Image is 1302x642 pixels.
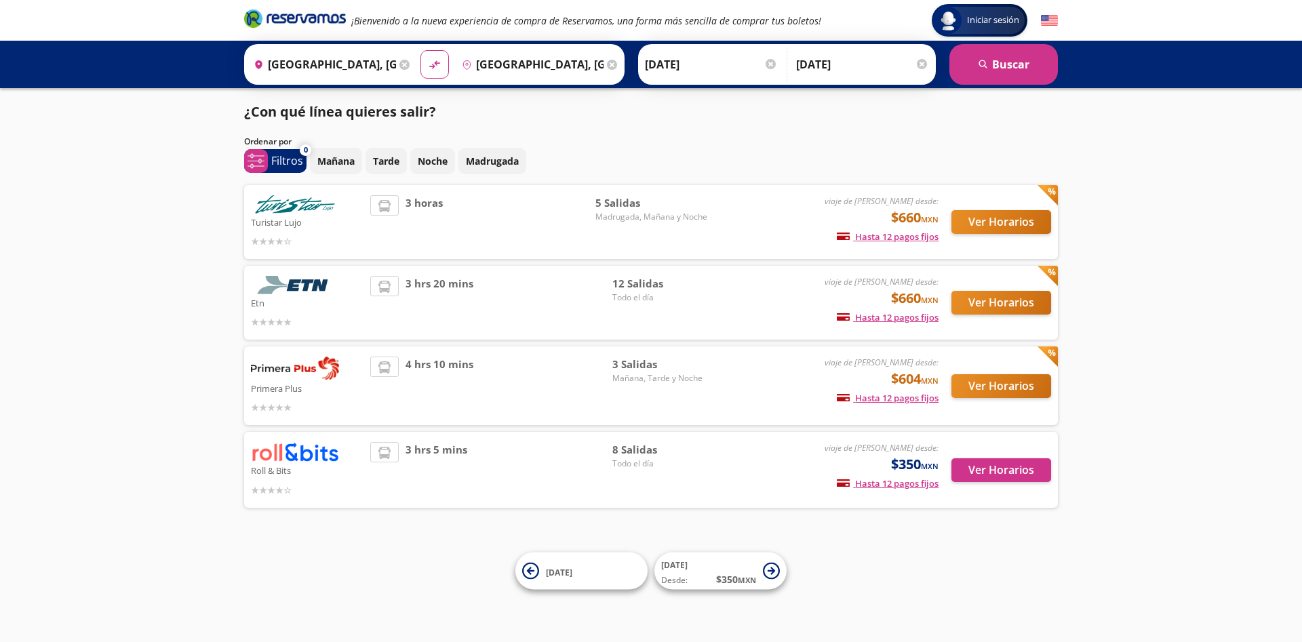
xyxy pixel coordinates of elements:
p: Etn [251,294,363,310]
small: MXN [921,376,939,386]
p: ¿Con qué línea quieres salir? [244,102,436,122]
span: 0 [304,144,308,156]
span: Madrugada, Mañana y Noche [595,211,707,223]
span: $604 [891,369,939,389]
button: English [1041,12,1058,29]
button: Ver Horarios [951,291,1051,315]
span: 5 Salidas [595,195,707,211]
p: Ordenar por [244,136,292,148]
span: 3 Salidas [612,357,707,372]
small: MXN [921,461,939,471]
span: Hasta 12 pagos fijos [837,311,939,323]
button: 0Filtros [244,149,307,173]
i: Brand Logo [244,8,346,28]
em: ¡Bienvenido a la nueva experiencia de compra de Reservamos, una forma más sencilla de comprar tus... [351,14,821,27]
button: Buscar [949,44,1058,85]
input: Buscar Destino [456,47,604,81]
span: [DATE] [546,566,572,578]
span: $660 [891,207,939,228]
input: Buscar Origen [248,47,396,81]
button: Mañana [310,148,362,174]
em: viaje de [PERSON_NAME] desde: [825,195,939,207]
p: Filtros [271,153,303,169]
small: MXN [738,575,756,585]
p: Roll & Bits [251,462,363,478]
span: Mañana, Tarde y Noche [612,372,707,384]
img: Primera Plus [251,357,339,380]
span: Todo el día [612,292,707,304]
span: Iniciar sesión [962,14,1025,27]
em: viaje de [PERSON_NAME] desde: [825,276,939,287]
span: [DATE] [661,559,688,571]
span: Hasta 12 pagos fijos [837,230,939,243]
button: Ver Horarios [951,374,1051,398]
span: Todo el día [612,458,707,470]
span: Hasta 12 pagos fijos [837,477,939,489]
span: $660 [891,288,939,308]
input: Opcional [796,47,929,81]
span: 8 Salidas [612,442,707,458]
p: Turistar Lujo [251,214,363,230]
em: viaje de [PERSON_NAME] desde: [825,357,939,368]
button: [DATE] [515,553,648,590]
p: Tarde [373,154,399,168]
p: Primera Plus [251,380,363,396]
p: Madrugada [466,154,519,168]
span: 4 hrs 10 mins [406,357,473,415]
span: $350 [891,454,939,475]
span: Hasta 12 pagos fijos [837,392,939,404]
span: $ 350 [716,572,756,586]
button: [DATE]Desde:$350MXN [654,553,787,590]
p: Mañana [317,154,355,168]
small: MXN [921,214,939,224]
button: Ver Horarios [951,210,1051,234]
small: MXN [921,295,939,305]
input: Elegir Fecha [645,47,778,81]
img: Roll & Bits [251,442,339,462]
button: Noche [410,148,455,174]
button: Ver Horarios [951,458,1051,482]
span: 3 horas [406,195,443,249]
a: Brand Logo [244,8,346,33]
em: viaje de [PERSON_NAME] desde: [825,442,939,454]
button: Tarde [366,148,407,174]
img: Etn [251,276,339,294]
img: Turistar Lujo [251,195,339,214]
span: 3 hrs 20 mins [406,276,473,329]
span: Desde: [661,574,688,586]
p: Noche [418,154,448,168]
span: 3 hrs 5 mins [406,442,467,497]
span: 12 Salidas [612,276,707,292]
button: Madrugada [458,148,526,174]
